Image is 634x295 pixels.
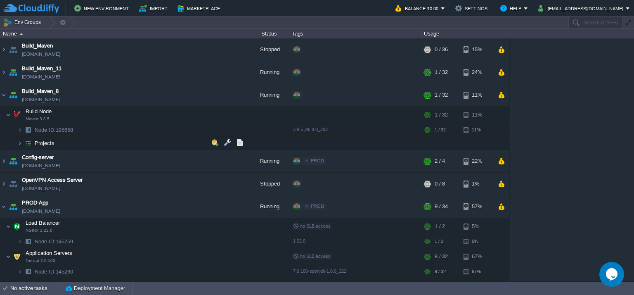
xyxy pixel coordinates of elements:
img: AMDAwAAAACH5BAEAAAAALAAAAAABAAEAAAICRAEAOw== [7,173,19,195]
img: AMDAwAAAACH5BAEAAAAALAAAAAABAAEAAAICRAEAOw== [22,265,34,278]
div: 2 / 4 [435,150,445,172]
a: PROD-App [22,199,48,207]
div: 1 / 32 [435,61,448,83]
div: Stopped [248,38,289,61]
span: 195658 [34,126,74,133]
span: no SLB access [293,254,331,259]
span: 3.8.5-jdk-8.0_202 [293,127,328,132]
a: Projects [34,140,56,147]
a: Build_Maven_11 [22,64,62,73]
span: Load Balancer [25,219,61,226]
img: AMDAwAAAACH5BAEAAAAALAAAAAABAAEAAAICRAEAOw== [6,107,11,123]
img: AMDAwAAAACH5BAEAAAAALAAAAAABAAEAAAICRAEAOw== [7,150,19,172]
img: AMDAwAAAACH5BAEAAAAALAAAAAABAAEAAAICRAEAOw== [0,61,7,83]
div: 67% [464,248,490,265]
img: AMDAwAAAACH5BAEAAAAALAAAAAABAAEAAAICRAEAOw== [22,137,34,150]
span: [DOMAIN_NAME] [22,50,60,58]
span: 1.22.0 [293,238,305,243]
img: AMDAwAAAACH5BAEAAAAALAAAAAABAAEAAAICRAEAOw== [11,248,23,265]
a: Node ID:145260 [34,268,74,275]
a: Node ID:195658 [34,126,74,133]
span: NGINX 1.22.0 [26,228,52,233]
span: Application Servers [25,250,73,257]
div: 9 / 34 [435,195,448,218]
img: AMDAwAAAACH5BAEAAAAALAAAAAABAAEAAAICRAEAOw== [22,124,34,136]
button: New Environment [74,3,131,13]
div: 67% [464,265,490,278]
span: Node ID: [35,238,56,245]
div: Usage [422,29,509,38]
a: Build NodeMaven 3.8.5 [25,108,53,114]
a: Build_Maven_8 [22,87,59,95]
div: 1 / 32 [435,107,448,123]
div: 15% [464,38,490,61]
span: no SLB access [293,224,331,228]
img: AMDAwAAAACH5BAEAAAAALAAAAAABAAEAAAICRAEAOw== [17,124,22,136]
div: 1 / 32 [435,124,446,136]
img: AMDAwAAAACH5BAEAAAAALAAAAAABAAEAAAICRAEAOw== [7,84,19,106]
div: 0 / 36 [435,38,448,61]
div: Name [1,29,248,38]
img: AMDAwAAAACH5BAEAAAAALAAAAAABAAEAAAICRAEAOw== [17,235,22,248]
div: 1% [464,173,490,195]
div: 11% [464,124,490,136]
span: Node ID: [35,269,56,275]
a: [DOMAIN_NAME] [22,162,60,170]
img: AMDAwAAAACH5BAEAAAAALAAAAAABAAEAAAICRAEAOw== [17,278,22,291]
img: AMDAwAAAACH5BAEAAAAALAAAAAABAAEAAAICRAEAOw== [22,278,34,291]
img: CloudJiffy [3,3,59,14]
button: Deployment Manager [66,284,125,293]
div: Running [248,150,289,172]
span: PROD [311,204,324,209]
div: 8 / 32 [435,265,446,278]
span: Build Node [25,108,53,115]
span: OpenVPN Access Server [22,176,83,184]
div: 0 / 8 [435,173,445,195]
a: Config-server [22,153,54,162]
img: AMDAwAAAACH5BAEAAAAALAAAAAABAAEAAAICRAEAOw== [7,38,19,61]
div: 11% [464,107,490,123]
a: [DOMAIN_NAME] [22,207,60,215]
span: 145260 [34,268,74,275]
a: Node ID:145259 [34,238,74,245]
span: 7.0.100-openjdk-1.8.0_222 [293,269,346,274]
img: AMDAwAAAACH5BAEAAAAALAAAAAABAAEAAAICRAEAOw== [0,150,7,172]
div: 1 / 2 [435,218,445,235]
div: Status [248,29,289,38]
a: Application ServersTomcat 7.0.100 [25,250,73,256]
div: 1 / 2 [435,235,443,248]
img: AMDAwAAAACH5BAEAAAAALAAAAAABAAEAAAICRAEAOw== [0,38,7,61]
img: AMDAwAAAACH5BAEAAAAALAAAAAABAAEAAAICRAEAOw== [11,218,23,235]
button: Balance ₹0.00 [395,3,441,13]
div: Running [248,195,289,218]
div: No active tasks [10,282,62,295]
img: AMDAwAAAACH5BAEAAAAALAAAAAABAAEAAAICRAEAOw== [17,137,22,150]
span: [DOMAIN_NAME] [22,95,60,104]
iframe: chat widget [599,262,626,287]
div: 11% [464,84,490,106]
button: Env Groups [3,17,44,28]
img: AMDAwAAAACH5BAEAAAAALAAAAAABAAEAAAICRAEAOw== [0,84,7,106]
span: Node ID: [35,127,56,133]
div: 22% [464,150,490,172]
button: [EMAIL_ADDRESS][DOMAIN_NAME] [538,3,626,13]
img: AMDAwAAAACH5BAEAAAAALAAAAAABAAEAAAICRAEAOw== [6,218,11,235]
img: AMDAwAAAACH5BAEAAAAALAAAAAABAAEAAAICRAEAOw== [19,33,23,35]
span: PROD [311,158,324,163]
a: [DOMAIN_NAME] [22,184,60,193]
div: Tags [290,29,421,38]
img: AMDAwAAAACH5BAEAAAAALAAAAAABAAEAAAICRAEAOw== [17,265,22,278]
img: AMDAwAAAACH5BAEAAAAALAAAAAABAAEAAAICRAEAOw== [22,235,34,248]
span: [DOMAIN_NAME] [22,73,60,81]
a: Build_Maven [22,42,53,50]
button: Settings [455,3,490,13]
div: Running [248,84,289,106]
img: AMDAwAAAACH5BAEAAAAALAAAAAABAAEAAAICRAEAOw== [0,195,7,218]
div: 8 / 32 [435,248,448,265]
img: AMDAwAAAACH5BAEAAAAALAAAAAABAAEAAAICRAEAOw== [6,248,11,265]
div: 5% [464,218,490,235]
